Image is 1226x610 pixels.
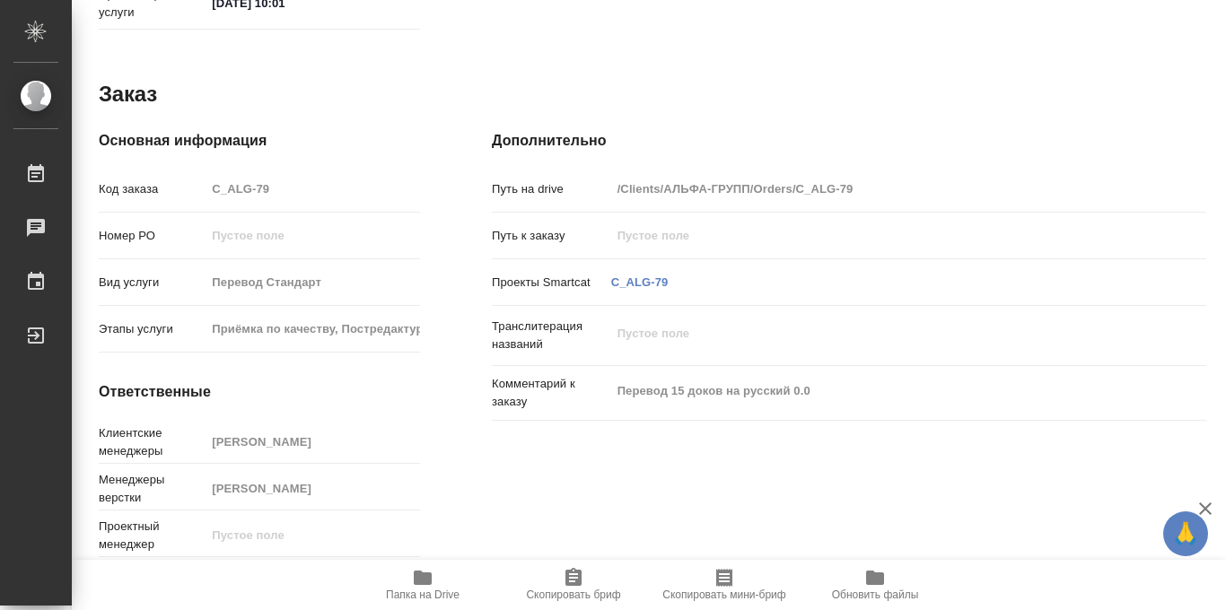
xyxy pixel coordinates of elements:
[526,588,620,601] span: Скопировать бриф
[649,560,800,610] button: Скопировать мини-бриф
[662,588,785,601] span: Скопировать мини-бриф
[800,560,950,610] button: Обновить файлы
[492,274,611,292] p: Проекты Smartcat
[99,180,206,198] p: Код заказа
[611,176,1147,202] input: Пустое поле
[611,222,1147,248] input: Пустое поле
[1170,515,1201,553] span: 🙏
[99,227,206,245] p: Номер РО
[99,130,420,152] h4: Основная информация
[99,274,206,292] p: Вид услуги
[99,381,420,403] h4: Ответственные
[492,318,611,353] p: Транслитерация названий
[1163,511,1208,556] button: 🙏
[206,475,420,501] input: Пустое поле
[832,588,919,601] span: Обновить файлы
[492,180,611,198] p: Путь на drive
[206,176,420,202] input: Пустое поле
[99,471,206,507] p: Менеджеры верстки
[611,376,1147,406] textarea: Перевод 15 доков на русский 0.0
[206,222,420,248] input: Пустое поле
[492,375,611,411] p: Комментарий к заказу
[492,227,611,245] p: Путь к заказу
[206,269,420,295] input: Пустое поле
[386,588,460,601] span: Папка на Drive
[206,522,420,548] input: Пустое поле
[99,320,206,338] p: Этапы услуги
[611,275,669,289] a: C_ALG-79
[498,560,649,610] button: Скопировать бриф
[206,316,420,342] input: Пустое поле
[99,80,157,109] h2: Заказ
[206,429,420,455] input: Пустое поле
[99,424,206,460] p: Клиентские менеджеры
[492,130,1206,152] h4: Дополнительно
[99,518,206,553] p: Проектный менеджер
[347,560,498,610] button: Папка на Drive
